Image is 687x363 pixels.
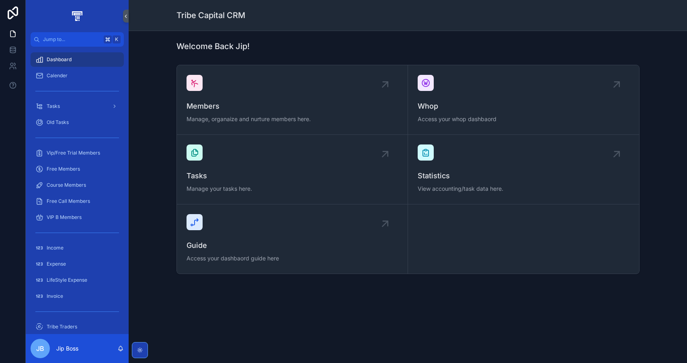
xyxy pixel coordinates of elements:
[418,170,630,181] span: Statistics
[47,214,82,221] span: VIP B Members
[418,115,630,123] span: Access your whop dashbaord
[31,99,124,113] a: Tasks
[418,185,630,193] span: View accounting/task data here.
[187,254,398,262] span: Access your dashbaord guide here
[47,72,68,79] span: Calender
[31,273,124,287] a: LifeStyle Expense
[31,257,124,271] a: Expense
[187,170,398,181] span: Tasks
[176,10,245,21] h1: Tribe Capital CRM
[31,68,124,83] a: Calender
[47,261,66,267] span: Expense
[47,182,86,188] span: Course Members
[47,277,87,283] span: LifeStyle Expense
[408,135,639,204] a: StatisticsView accounting/task data here.
[187,185,398,193] span: Manage your tasks here.
[70,10,84,23] img: App logo
[31,320,124,334] a: Tribe Traders
[31,194,124,208] a: Free Call Members
[418,101,630,112] span: Whop
[113,36,120,43] span: K
[56,344,78,353] p: Jip Boss
[47,119,69,126] span: Old Tasks
[36,344,44,353] span: JB
[187,115,398,123] span: Manage, organaize and nurture members here.
[31,241,124,255] a: Income
[47,56,72,63] span: Dashboard
[187,101,398,112] span: Members
[408,65,639,135] a: WhopAccess your whop dashbaord
[31,146,124,160] a: Vip/Free Trial Members
[47,150,100,156] span: Vip/Free Trial Members
[177,135,408,204] a: TasksManage your tasks here.
[31,52,124,67] a: Dashboard
[177,65,408,135] a: MembersManage, organaize and nurture members here.
[31,178,124,192] a: Course Members
[177,204,408,274] a: GuideAccess your dashbaord guide here
[47,198,90,204] span: Free Call Members
[26,47,129,334] div: scrollable content
[31,289,124,303] a: Invoice
[47,166,80,172] span: Free Members
[31,162,124,176] a: Free Members
[187,240,398,251] span: Guide
[43,36,100,43] span: Jump to...
[47,324,77,330] span: Tribe Traders
[47,245,64,251] span: Income
[176,41,250,52] h1: Welcome Back Jip!
[47,103,60,109] span: Tasks
[31,32,124,47] button: Jump to...K
[47,293,63,299] span: Invoice
[31,210,124,225] a: VIP B Members
[31,115,124,130] a: Old Tasks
